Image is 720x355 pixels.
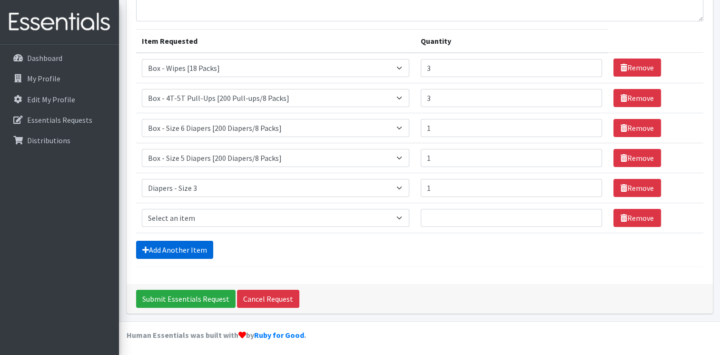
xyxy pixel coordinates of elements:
[27,136,70,145] p: Distributions
[613,209,661,227] a: Remove
[27,53,62,63] p: Dashboard
[136,241,213,259] a: Add Another Item
[27,115,92,125] p: Essentials Requests
[613,59,661,77] a: Remove
[136,290,236,308] input: Submit Essentials Request
[613,149,661,167] a: Remove
[27,74,60,83] p: My Profile
[4,49,115,68] a: Dashboard
[4,131,115,150] a: Distributions
[136,29,415,53] th: Item Requested
[4,90,115,109] a: Edit My Profile
[613,119,661,137] a: Remove
[27,95,75,104] p: Edit My Profile
[4,69,115,88] a: My Profile
[613,179,661,197] a: Remove
[613,89,661,107] a: Remove
[127,330,306,340] strong: Human Essentials was built with by .
[415,29,608,53] th: Quantity
[237,290,299,308] a: Cancel Request
[254,330,304,340] a: Ruby for Good
[4,6,115,38] img: HumanEssentials
[4,110,115,129] a: Essentials Requests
